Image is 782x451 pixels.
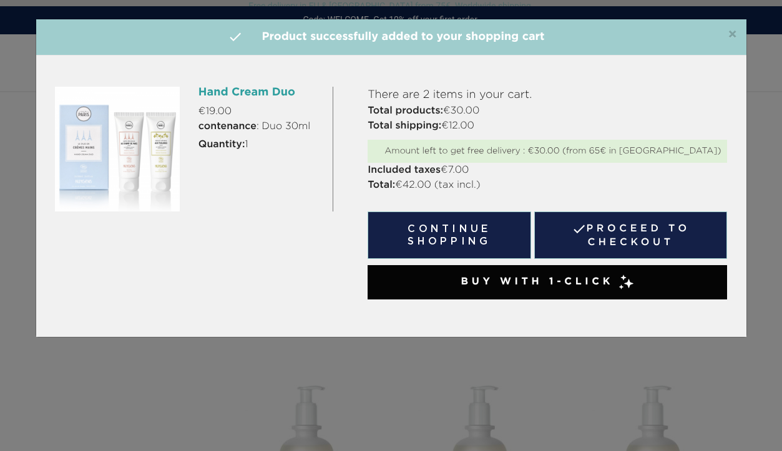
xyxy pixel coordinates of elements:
[228,29,243,44] i: 
[368,178,727,193] p: €42.00 (tax incl.)
[198,122,257,132] strong: contenance
[368,119,727,133] p: €12.00
[368,87,727,104] p: There are 2 items in your cart.
[198,137,323,152] p: 1
[368,106,443,116] strong: Total products:
[368,165,441,175] strong: Included taxes
[368,211,531,259] button: Continue shopping
[368,163,727,178] p: €7.00
[728,27,737,42] span: ×
[374,146,721,157] div: Amount left to get free delivery : €30.00 (from 65€ in [GEOGRAPHIC_DATA])
[368,180,395,190] strong: Total:
[198,140,245,150] strong: Quantity:
[198,119,310,134] span: : Duo 30ml
[198,87,323,99] h6: Hand Cream Duo
[728,27,737,42] button: Close
[368,104,727,119] p: €30.00
[534,211,728,259] a: Proceed to checkout
[198,104,323,119] p: €19.00
[46,29,737,46] h4: Product successfully added to your shopping cart
[368,121,441,131] strong: Total shipping:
